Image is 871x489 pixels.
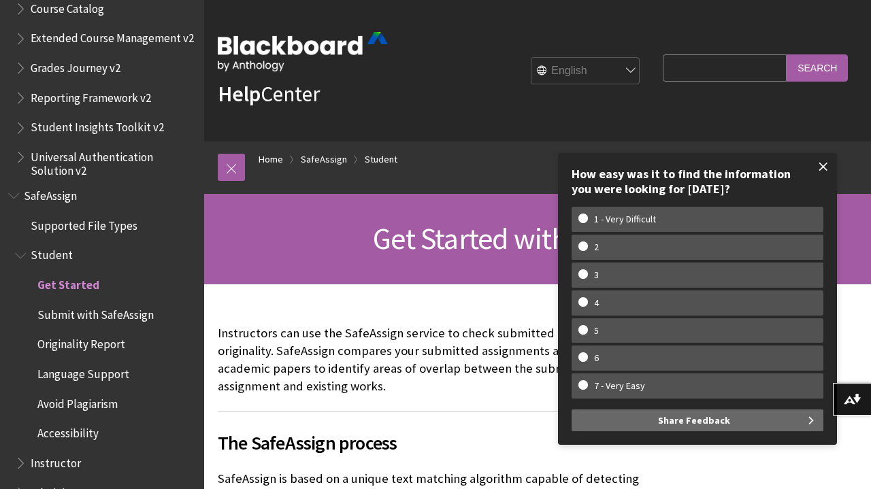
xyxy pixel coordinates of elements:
span: Accessibility [37,422,99,441]
w-span: 5 [578,325,614,337]
span: Grades Journey v2 [31,56,120,75]
span: Share Feedback [658,409,730,431]
button: Share Feedback [572,409,823,431]
strong: Help [218,80,261,107]
select: Site Language Selector [531,58,640,85]
w-span: 7 - Very Easy [578,380,661,392]
span: Avoid Plagiarism [37,392,118,411]
span: Language Support [37,362,129,381]
a: SafeAssign [301,151,347,168]
span: Supported File Types [31,214,137,233]
span: Universal Authentication Solution v2 [31,146,195,178]
w-span: 3 [578,269,614,281]
span: Originality Report [37,333,125,352]
p: Instructors can use the SafeAssign service to check submitted assignments for originality. SafeAs... [218,324,656,396]
span: Get Started with SafeAssign [373,220,702,257]
span: Reporting Framework v2 [31,86,151,105]
span: Submit with SafeAssign [37,303,154,322]
span: Instructor [31,452,81,470]
a: Student [365,151,397,168]
w-span: 4 [578,297,614,309]
div: How easy was it to find the information you were looking for [DATE]? [572,167,823,196]
span: Extended Course Management v2 [31,27,194,46]
w-span: 1 - Very Difficult [578,214,672,225]
img: Blackboard by Anthology [218,32,388,71]
a: Home [259,151,283,168]
span: Get Started [37,273,99,292]
w-span: 6 [578,352,614,364]
span: Student [31,244,73,263]
span: SafeAssign [24,184,77,203]
w-span: 2 [578,241,614,253]
a: HelpCenter [218,80,320,107]
span: Student Insights Toolkit v2 [31,116,164,135]
input: Search [787,54,848,81]
span: The SafeAssign process [218,428,656,457]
